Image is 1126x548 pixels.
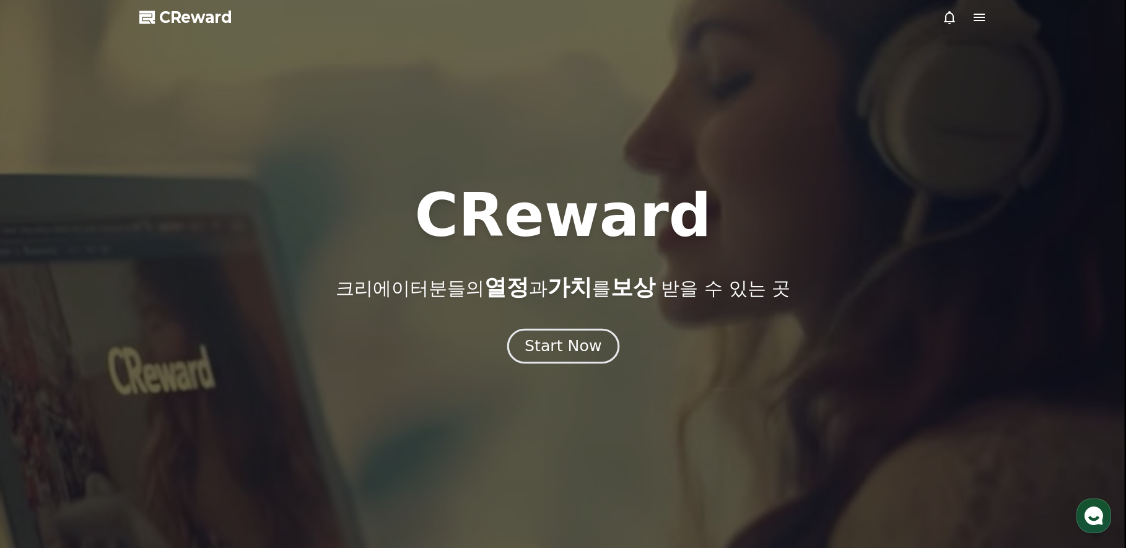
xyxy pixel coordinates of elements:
[139,7,232,27] a: CReward
[484,274,529,300] span: 열정
[510,342,617,354] a: Start Now
[4,393,82,424] a: 홈
[525,336,601,357] div: Start Now
[507,328,619,363] button: Start Now
[336,275,790,300] p: 크리에이터분들의 과 를 받을 수 있는 곳
[82,393,160,424] a: 대화
[159,7,232,27] span: CReward
[414,186,711,245] h1: CReward
[191,411,206,421] span: 설정
[39,411,46,421] span: 홈
[160,393,238,424] a: 설정
[113,412,128,422] span: 대화
[611,274,655,300] span: 보상
[548,274,592,300] span: 가치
